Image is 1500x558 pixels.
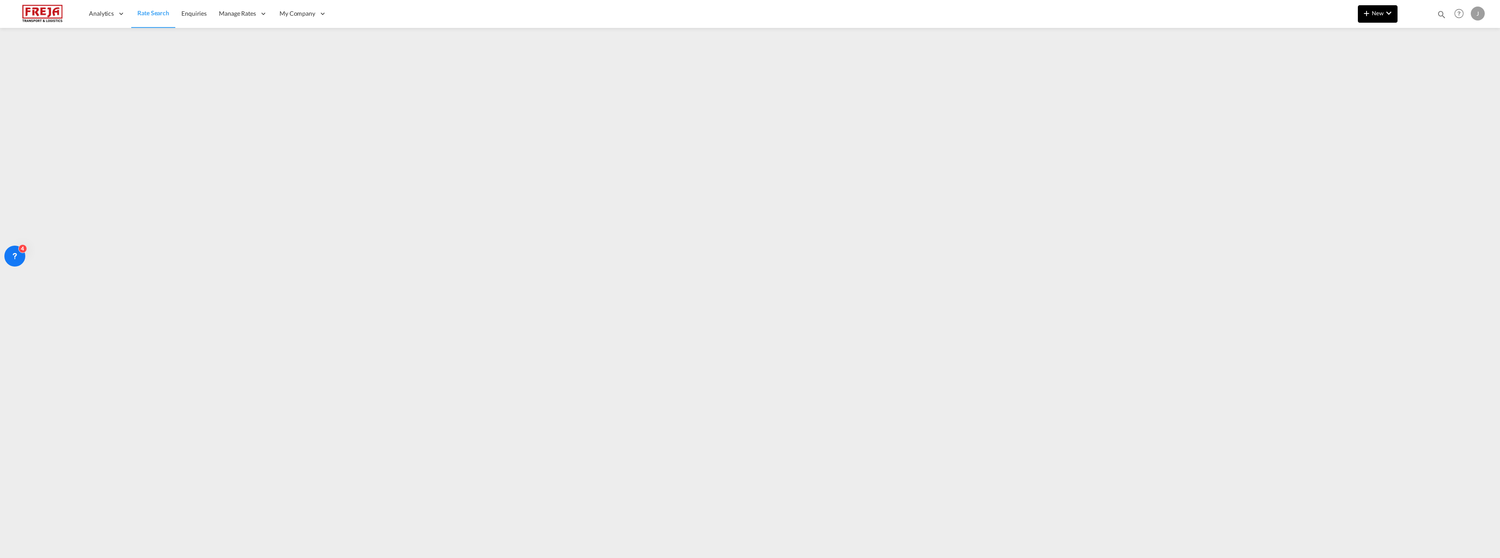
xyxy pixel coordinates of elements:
img: 586607c025bf11f083711d99603023e7.png [13,4,72,24]
span: Analytics [89,9,114,18]
span: New [1361,10,1394,17]
span: Manage Rates [219,9,256,18]
button: icon-plus 400-fgNewicon-chevron-down [1358,5,1398,23]
div: J [1471,7,1485,21]
span: Rate Search [137,9,169,17]
md-icon: icon-plus 400-fg [1361,8,1372,18]
div: icon-magnify [1437,10,1446,23]
md-icon: icon-magnify [1437,10,1446,19]
div: Help [1452,6,1471,22]
span: My Company [280,9,315,18]
span: Help [1452,6,1466,21]
md-icon: icon-chevron-down [1384,8,1394,18]
span: Enquiries [181,10,207,17]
